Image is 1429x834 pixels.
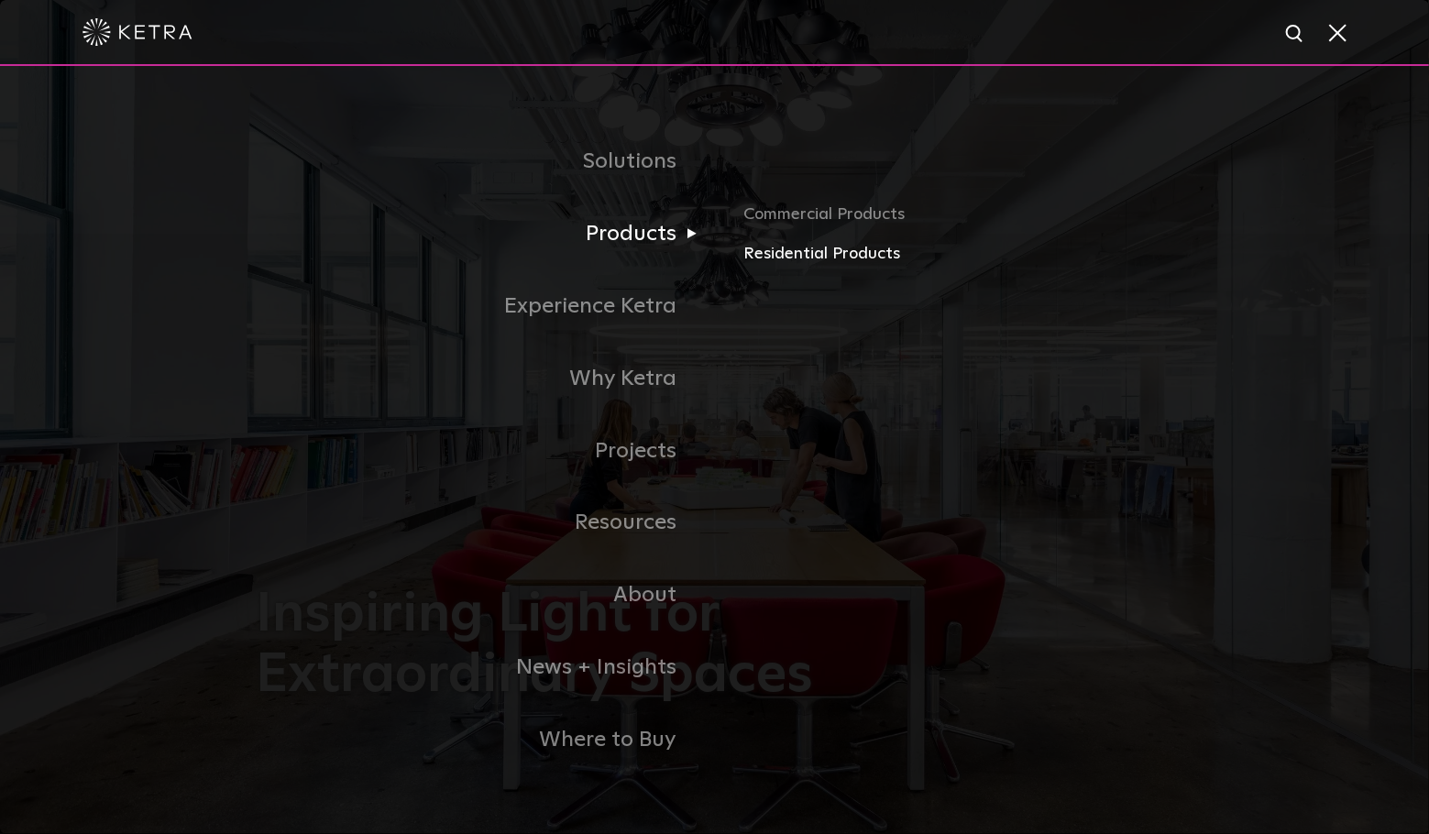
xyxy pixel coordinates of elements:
a: Residential Products [743,241,1172,268]
a: Experience Ketra [257,270,715,343]
a: Where to Buy [257,704,715,776]
a: Resources [257,487,715,559]
a: About [257,559,715,631]
a: Projects [257,415,715,488]
div: Navigation Menu [257,126,1173,775]
a: Commercial Products [743,201,1172,241]
a: Solutions [257,126,715,198]
img: search icon [1284,23,1307,46]
img: ketra-logo-2019-white [82,18,192,46]
a: Why Ketra [257,343,715,415]
a: Products [257,198,715,270]
a: News + Insights [257,631,715,704]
